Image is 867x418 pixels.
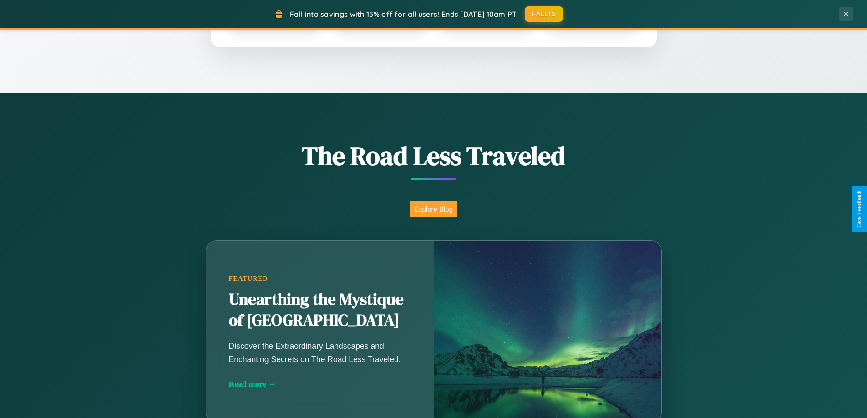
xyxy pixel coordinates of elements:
button: Explore Blog [410,201,457,217]
button: FALL15 [525,6,563,22]
div: Featured [229,275,411,282]
p: Discover the Extraordinary Landscapes and Enchanting Secrets on The Road Less Traveled. [229,340,411,365]
h1: The Road Less Traveled [161,138,707,173]
div: Give Feedback [856,191,862,227]
h2: Unearthing the Mystique of [GEOGRAPHIC_DATA] [229,289,411,331]
div: Read more → [229,379,411,389]
span: Fall into savings with 15% off for all users! Ends [DATE] 10am PT. [290,10,518,19]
